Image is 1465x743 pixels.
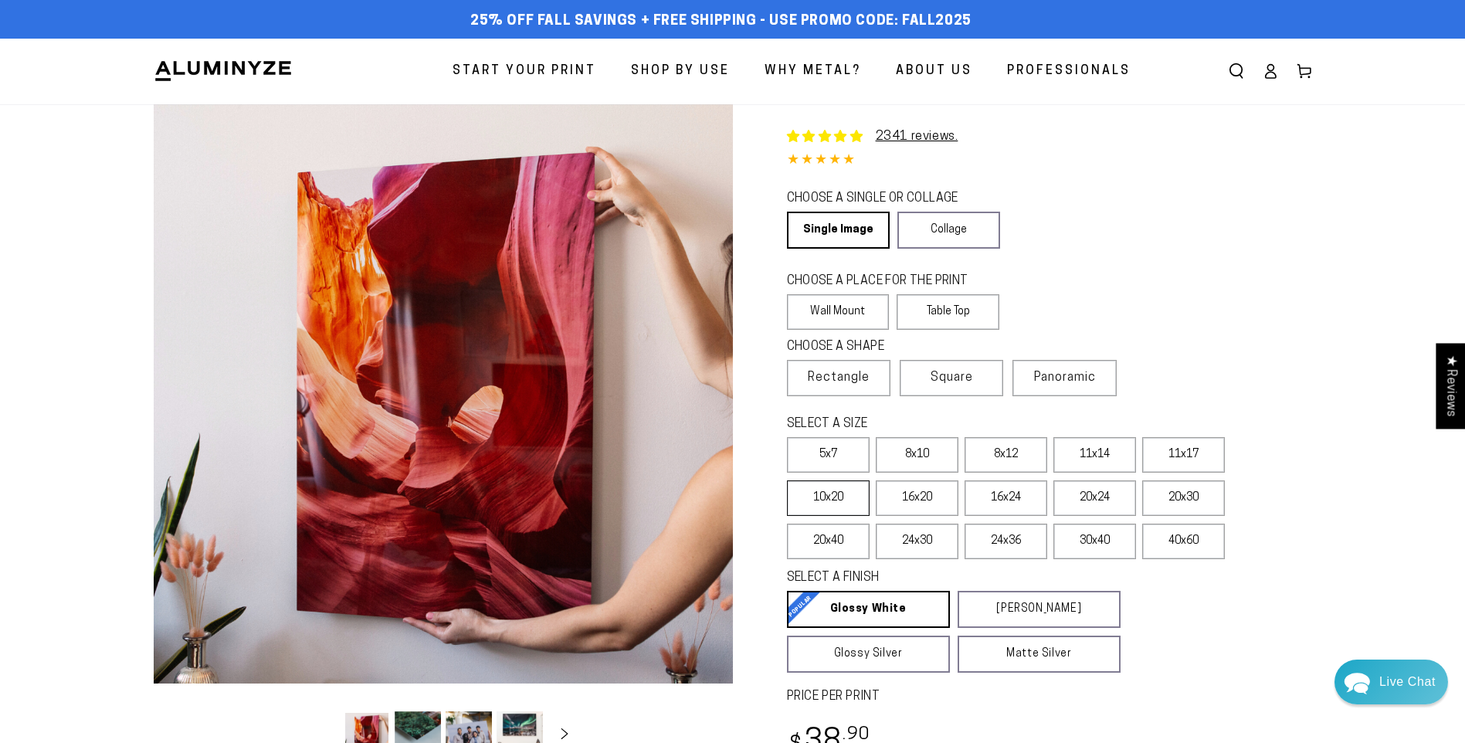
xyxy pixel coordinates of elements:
span: Square [931,368,973,387]
a: About Us [884,51,984,92]
span: About Us [896,60,972,83]
div: Chat widget toggle [1334,660,1448,704]
legend: CHOOSE A SHAPE [787,338,988,356]
label: 8x10 [876,437,958,473]
legend: SELECT A SIZE [787,416,1096,433]
a: Shop By Use [619,51,741,92]
label: 20x24 [1053,480,1136,516]
div: Contact Us Directly [1379,660,1436,704]
label: Table Top [897,294,999,330]
label: 20x30 [1142,480,1225,516]
span: Professionals [1007,60,1131,83]
div: Click to open Judge.me floating reviews tab [1436,343,1465,429]
label: 30x40 [1053,524,1136,559]
a: Glossy Silver [787,636,950,673]
span: Start Your Print [453,60,596,83]
label: 24x36 [965,524,1047,559]
label: Wall Mount [787,294,890,330]
label: 10x20 [787,480,870,516]
span: Panoramic [1034,371,1096,384]
a: Matte Silver [958,636,1121,673]
label: PRICE PER PRINT [787,688,1312,706]
legend: SELECT A FINISH [787,569,1083,587]
span: Shop By Use [631,60,730,83]
div: 4.84 out of 5.0 stars [787,150,1312,172]
label: 11x14 [1053,437,1136,473]
label: 8x12 [965,437,1047,473]
label: 16x20 [876,480,958,516]
a: Glossy White [787,591,950,628]
label: 11x17 [1142,437,1225,473]
a: Single Image [787,212,890,249]
a: Professionals [995,51,1142,92]
a: Why Metal? [753,51,873,92]
label: 5x7 [787,437,870,473]
a: Start Your Print [441,51,608,92]
legend: CHOOSE A SINGLE OR COLLAGE [787,190,986,208]
label: 40x60 [1142,524,1225,559]
a: [PERSON_NAME] [958,591,1121,628]
span: 25% off FALL Savings + Free Shipping - Use Promo Code: FALL2025 [470,13,972,30]
label: 24x30 [876,524,958,559]
a: 2341 reviews. [876,131,958,143]
label: 16x24 [965,480,1047,516]
span: Why Metal? [765,60,861,83]
a: Collage [897,212,1000,249]
summary: Search our site [1219,54,1253,88]
img: Aluminyze [154,59,293,83]
legend: CHOOSE A PLACE FOR THE PRINT [787,273,985,290]
label: 20x40 [787,524,870,559]
span: Rectangle [808,368,870,387]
